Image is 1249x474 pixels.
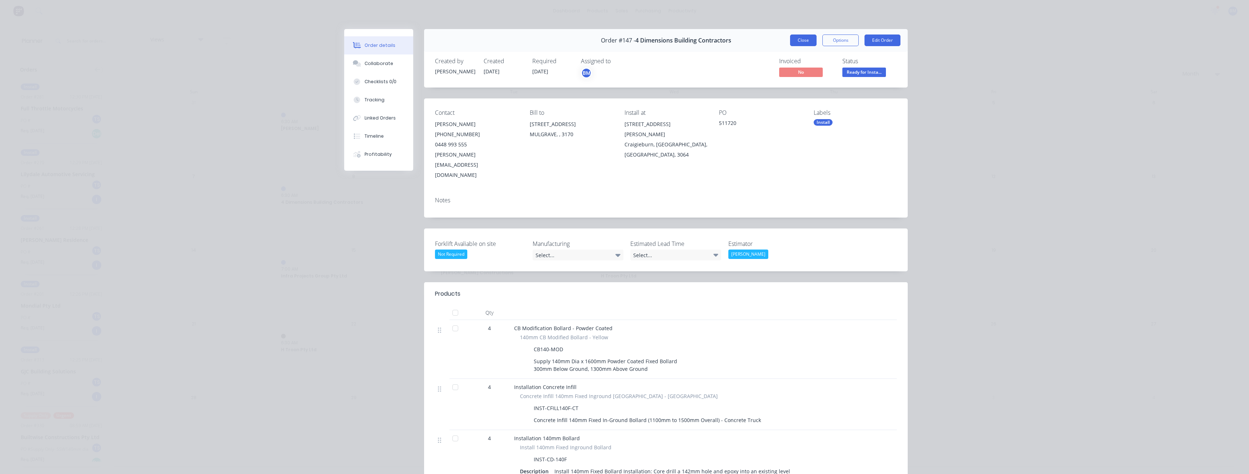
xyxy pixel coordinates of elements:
div: Concrete Infill 140mm Fixed In-Ground Bollard (1100mm to 1500mm Overall) - Concrete Truck [531,415,764,425]
span: No [779,68,823,77]
span: [DATE] [532,68,548,75]
button: Options [822,35,859,46]
div: 0448 993 555 [435,139,518,150]
div: Select... [533,250,623,260]
div: Timeline [365,133,384,139]
span: 140mm CB Modified Bollard - Yellow [520,333,608,341]
span: 4 [488,383,491,391]
div: [PERSON_NAME] [435,119,518,129]
div: Qty [468,305,511,320]
div: Not Required [435,250,467,259]
div: Install at [624,109,708,116]
div: 511720 [719,119,802,129]
button: Close [790,35,817,46]
div: INST-CFILL140F-CT [531,403,581,413]
div: Supply 140mm Dia x 1600mm Powder Coated Fixed Bollard 300mm Below Ground, 1300mm Above Ground [531,356,682,374]
div: [STREET_ADDRESS] [530,119,613,129]
span: Installation 140mm Bollard [514,435,580,442]
div: [PERSON_NAME] [435,68,475,75]
div: Contact [435,109,518,116]
div: Assigned to [581,58,654,65]
div: Craigieburn, [GEOGRAPHIC_DATA], [GEOGRAPHIC_DATA], 3064 [624,139,708,160]
label: Estimator [728,239,819,248]
span: 4 [488,434,491,442]
button: BM [581,68,592,78]
button: Collaborate [344,54,413,73]
div: Install [814,119,833,126]
div: Collaborate [365,60,393,67]
span: 4 [488,324,491,332]
div: CB140-MOD [531,344,566,355]
button: Linked Orders [344,109,413,127]
span: Ready for Insta... [842,68,886,77]
div: [PHONE_NUMBER] [435,129,518,139]
div: Select... [630,250,721,260]
span: CB Modification Bollard - Powder Coated [514,325,613,332]
div: Required [532,58,572,65]
div: Created by [435,58,475,65]
button: Ready for Insta... [842,68,886,78]
div: MULGRAVE, , 3170 [530,129,613,139]
span: Install 140mm Fixed Inground Bollard [520,443,611,451]
div: Labels [814,109,897,116]
div: [PERSON_NAME] [728,250,768,259]
button: Tracking [344,91,413,109]
label: Manufacturing [533,239,623,248]
div: Order details [365,42,395,49]
label: Estimated Lead Time [630,239,721,248]
span: Order #147 - [601,37,635,44]
span: [DATE] [484,68,500,75]
div: [STREET_ADDRESS][PERSON_NAME] [624,119,708,139]
button: Checklists 0/0 [344,73,413,91]
div: [STREET_ADDRESS]MULGRAVE, , 3170 [530,119,613,142]
div: Profitability [365,151,392,158]
div: Created [484,58,524,65]
div: Tracking [365,97,385,103]
div: [PERSON_NAME][EMAIL_ADDRESS][DOMAIN_NAME] [435,150,518,180]
div: Products [435,289,460,298]
div: Status [842,58,897,65]
span: 4 Dimensions Building Contractors [635,37,731,44]
div: [PERSON_NAME][PHONE_NUMBER]0448 993 555[PERSON_NAME][EMAIL_ADDRESS][DOMAIN_NAME] [435,119,518,180]
div: Bill to [530,109,613,116]
span: Concrete Infill 140mm Fixed Inground [GEOGRAPHIC_DATA] - [GEOGRAPHIC_DATA] [520,392,718,400]
button: Profitability [344,145,413,163]
div: Invoiced [779,58,834,65]
label: Forklift Avaliable on site [435,239,526,248]
div: Linked Orders [365,115,396,121]
span: Installation Concrete Infill [514,384,577,390]
div: [STREET_ADDRESS][PERSON_NAME]Craigieburn, [GEOGRAPHIC_DATA], [GEOGRAPHIC_DATA], 3064 [624,119,708,160]
button: Timeline [344,127,413,145]
div: Checklists 0/0 [365,78,396,85]
div: Notes [435,197,897,204]
div: PO [719,109,802,116]
button: Order details [344,36,413,54]
button: Edit Order [864,35,900,46]
div: INST-CD-140F [531,454,570,465]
